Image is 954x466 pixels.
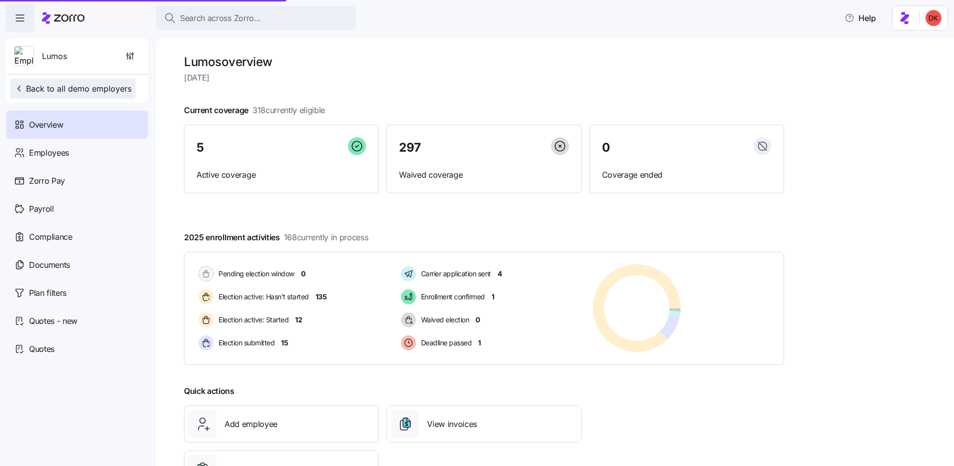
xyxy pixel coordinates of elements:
a: Zorro Pay [6,167,148,195]
span: 0 [602,142,610,154]
span: Enrollment confirmed [418,292,485,302]
span: Quick actions [184,385,234,397]
h1: Lumos overview [184,54,784,70]
span: Waived election [418,315,469,325]
span: Deadline passed [418,338,472,348]
a: Overview [6,111,148,139]
span: Carrier application sent [418,269,491,279]
img: 53e82853980611afef66768ee98075c5 [925,10,941,26]
button: Help [836,8,884,28]
span: 0 [301,269,305,279]
span: Search across Zorro... [180,12,261,25]
img: Employer logo [14,47,33,67]
span: 135 [315,292,327,302]
span: Plan filters [29,287,66,299]
a: Quotes [6,335,148,363]
span: Waived coverage [399,169,568,181]
span: Quotes [29,343,54,355]
span: 15 [281,338,288,348]
span: Current coverage [184,104,325,117]
span: 1 [491,292,494,302]
span: 12 [295,315,302,325]
span: Back to all demo employers [14,83,131,95]
span: [DATE] [184,72,784,84]
span: 0 [475,315,480,325]
span: Employees [29,147,69,159]
span: Election active: Started [215,315,288,325]
span: View invoices [427,418,477,430]
span: 297 [399,142,421,154]
span: Compliance [29,231,72,243]
span: 5 [196,142,204,154]
span: Help [844,12,876,24]
span: 4 [497,269,502,279]
a: Plan filters [6,279,148,307]
span: Documents [29,259,70,271]
a: Compliance [6,223,148,251]
a: Quotes - new [6,307,148,335]
a: Employees [6,139,148,167]
span: Overview [29,119,63,131]
span: Election submitted [215,338,274,348]
span: Add employee [224,418,277,430]
span: Lumos [42,50,67,63]
span: 168 currently in process [284,231,368,244]
span: Payroll [29,203,54,215]
a: Payroll [6,195,148,223]
span: 318 currently eligible [252,104,325,117]
span: Zorro Pay [29,175,65,187]
span: Coverage ended [602,169,771,181]
span: 2025 enrollment activities [184,231,368,244]
span: Pending election window [215,269,294,279]
span: 1 [478,338,481,348]
span: Election active: Hasn't started [215,292,309,302]
span: Quotes - new [29,315,77,327]
span: Active coverage [196,169,366,181]
button: Back to all demo employers [10,79,135,99]
button: Search across Zorro... [156,6,356,30]
a: Documents [6,251,148,279]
